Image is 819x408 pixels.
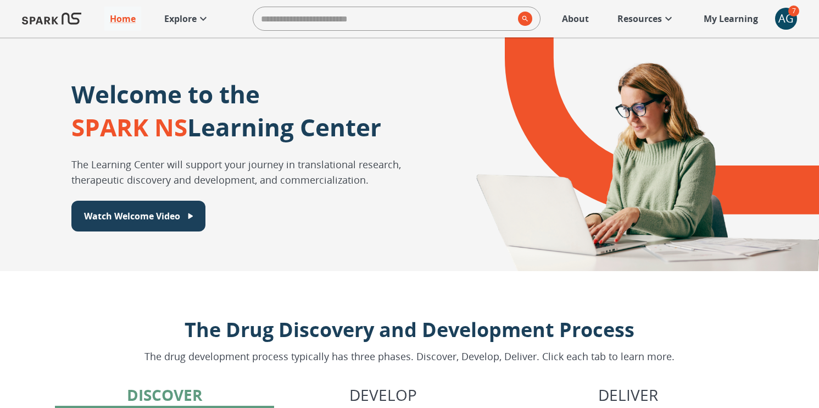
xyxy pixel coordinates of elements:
p: The Learning Center will support your journey in translational research, therapeutic discovery an... [71,157,445,188]
a: My Learning [698,7,764,31]
p: Develop [349,383,417,406]
p: Welcome to the Learning Center [71,78,381,144]
div: AG [775,8,797,30]
span: 7 [788,5,799,16]
span: SPARK NS [71,111,187,144]
p: Home [110,12,136,25]
a: About [556,7,594,31]
p: Discover [127,383,202,406]
p: Resources [617,12,662,25]
p: Watch Welcome Video [84,209,180,223]
a: Resources [612,7,681,31]
a: Explore [159,7,215,31]
p: Explore [164,12,197,25]
img: Logo of SPARK at Stanford [22,5,81,32]
button: account of current user [775,8,797,30]
p: Deliver [598,383,658,406]
button: Watch Welcome Video [71,201,205,231]
button: search [514,7,532,30]
p: About [562,12,589,25]
p: The drug development process typically has three phases. Discover, Develop, Deliver. Click each t... [144,349,675,364]
p: The Drug Discovery and Development Process [144,315,675,345]
p: My Learning [704,12,758,25]
a: Home [104,7,141,31]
